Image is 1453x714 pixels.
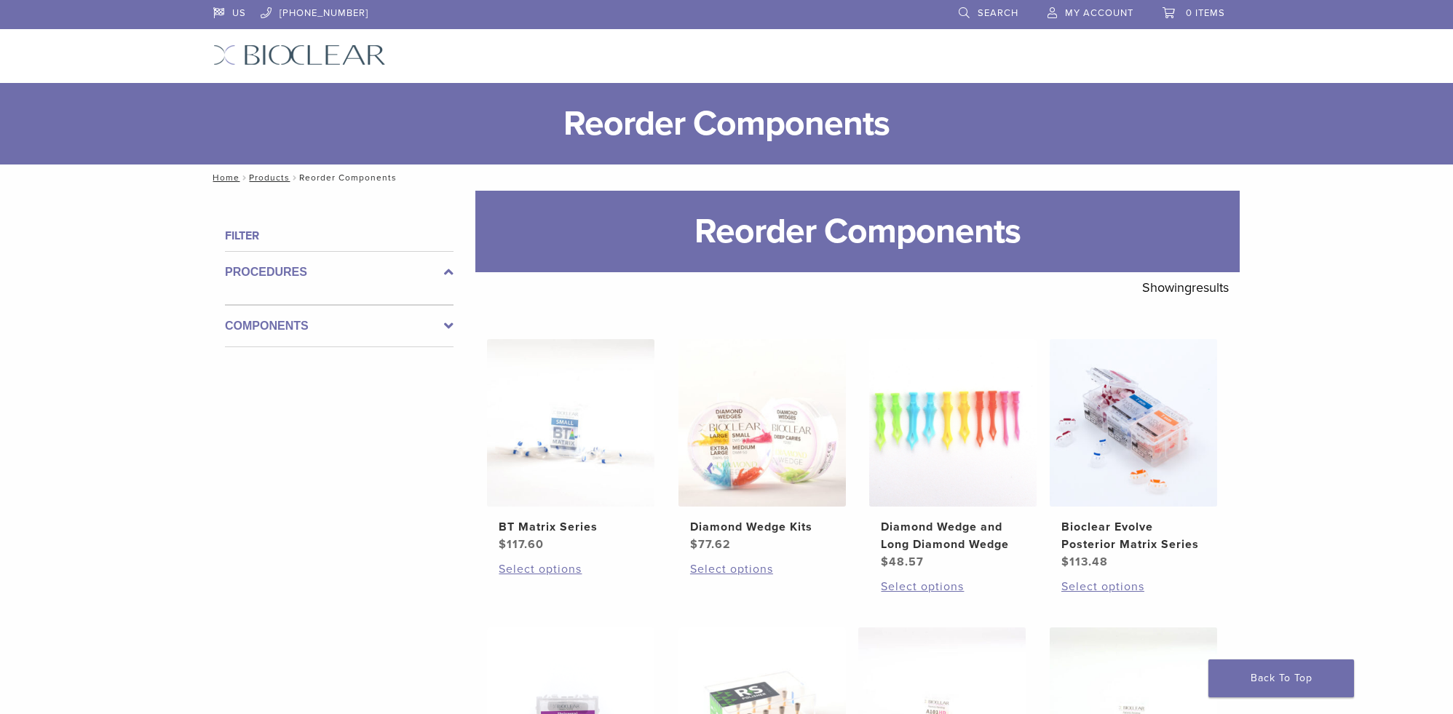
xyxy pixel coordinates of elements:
span: $ [881,555,889,569]
img: BT Matrix Series [487,339,654,507]
a: Select options for “Bioclear Evolve Posterior Matrix Series” [1061,578,1205,595]
a: Select options for “Diamond Wedge Kits” [690,560,834,578]
span: My Account [1065,7,1133,19]
span: $ [499,537,507,552]
bdi: 48.57 [881,555,924,569]
h2: Bioclear Evolve Posterior Matrix Series [1061,518,1205,553]
a: Diamond Wedge and Long Diamond WedgeDiamond Wedge and Long Diamond Wedge $48.57 [868,339,1038,571]
label: Procedures [225,263,454,281]
span: $ [690,537,698,552]
h4: Filter [225,227,454,245]
h2: Diamond Wedge and Long Diamond Wedge [881,518,1025,553]
img: Bioclear Evolve Posterior Matrix Series [1050,339,1217,507]
span: $ [1061,555,1069,569]
a: Diamond Wedge KitsDiamond Wedge Kits $77.62 [678,339,847,553]
h1: Reorder Components [475,191,1240,272]
span: 0 items [1186,7,1225,19]
a: Bioclear Evolve Posterior Matrix SeriesBioclear Evolve Posterior Matrix Series $113.48 [1049,339,1219,571]
bdi: 77.62 [690,537,731,552]
a: BT Matrix SeriesBT Matrix Series $117.60 [486,339,656,553]
h2: BT Matrix Series [499,518,643,536]
span: / [239,174,249,181]
bdi: 113.48 [1061,555,1108,569]
span: Search [978,7,1018,19]
img: Bioclear [213,44,386,66]
nav: Reorder Components [202,164,1251,191]
a: Products [249,172,290,183]
p: Showing results [1142,272,1229,303]
a: Home [208,172,239,183]
a: Back To Top [1208,659,1354,697]
img: Diamond Wedge and Long Diamond Wedge [869,339,1037,507]
a: Select options for “Diamond Wedge and Long Diamond Wedge” [881,578,1025,595]
bdi: 117.60 [499,537,544,552]
img: Diamond Wedge Kits [678,339,846,507]
h2: Diamond Wedge Kits [690,518,834,536]
label: Components [225,317,454,335]
span: / [290,174,299,181]
a: Select options for “BT Matrix Series” [499,560,643,578]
